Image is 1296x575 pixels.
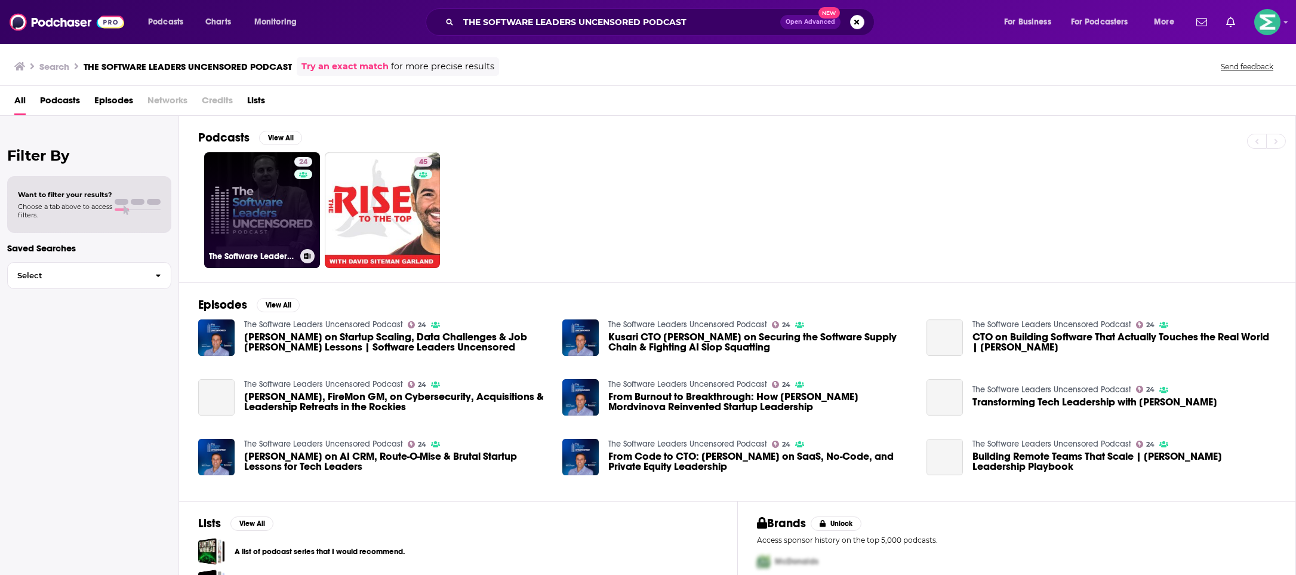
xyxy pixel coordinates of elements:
[1254,9,1280,35] button: Show profile menu
[244,392,548,412] span: [PERSON_NAME], FireMon GM, on Cybersecurity, Acquisitions & Leadership Retreats in the Rockies
[10,11,124,33] img: Podchaser - Follow, Share and Rate Podcasts
[996,13,1066,32] button: open menu
[972,451,1276,472] span: Building Remote Teams That Scale | [PERSON_NAME] Leadership Playbook
[782,442,790,447] span: 24
[437,8,886,36] div: Search podcasts, credits, & more...
[414,157,432,167] a: 45
[972,332,1276,352] a: CTO on Building Software That Actually Touches the Real World | Kumar Srivastava
[608,332,912,352] a: Kusari CTO Michael Lieberman on Securing the Software Supply Chain & Fighting AI Slop Squatting
[1221,12,1240,32] a: Show notifications dropdown
[198,516,273,531] a: ListsView All
[235,545,405,558] a: A list of podcast series that I would recommend.
[1254,9,1280,35] span: Logged in as LKassela
[198,538,225,565] a: A list of podcast series that I would recommend.
[391,60,494,73] span: for more precise results
[972,439,1131,449] a: The Software Leaders Uncensored Podcast
[18,190,112,199] span: Want to filter your results?
[244,332,548,352] a: Jason Tesser on Startup Scaling, Data Challenges & Job Hunt Lessons | Software Leaders Uncensored
[244,451,548,472] a: Rick Schott on AI CRM, Route-O-Mise & Brutal Startup Lessons for Tech Leaders
[757,516,806,531] h2: Brands
[198,297,247,312] h2: Episodes
[408,441,427,448] a: 24
[608,451,912,472] span: From Code to CTO: [PERSON_NAME] on SaaS, No-Code, and Private Equity Leadership
[14,91,26,115] a: All
[782,382,790,388] span: 24
[299,156,307,168] span: 24
[1004,14,1051,30] span: For Business
[419,156,427,168] span: 45
[608,319,767,330] a: The Software Leaders Uncensored Podcast
[608,392,912,412] a: From Burnout to Breakthrough: How Lena Skilarova Mordvinova Reinvented Startup Leadership
[562,379,599,416] img: From Burnout to Breakthrough: How Lena Skilarova Mordvinova Reinvented Startup Leadership
[772,441,791,448] a: 24
[147,91,187,115] span: Networks
[562,319,599,356] img: Kusari CTO Michael Lieberman on Securing the Software Supply Chain & Fighting AI Slop Squatting
[772,321,791,328] a: 24
[244,379,403,389] a: The Software Leaders Uncensored Podcast
[972,397,1217,407] a: Transforming Tech Leadership with John Mann
[1146,387,1155,392] span: 24
[254,14,297,30] span: Monitoring
[1136,386,1155,393] a: 24
[786,19,835,25] span: Open Advanced
[811,516,861,531] button: Unlock
[608,451,912,472] a: From Code to CTO: Jason Gilmore on SaaS, No-Code, and Private Equity Leadership
[1146,442,1155,447] span: 24
[198,516,221,531] h2: Lists
[257,298,300,312] button: View All
[244,451,548,472] span: [PERSON_NAME] on AI CRM, Route-O-Mise & Brutal Startup Lessons for Tech Leaders
[926,379,963,416] a: Transforming Tech Leadership with John Mann
[205,14,231,30] span: Charts
[608,392,912,412] span: From Burnout to Breakthrough: How [PERSON_NAME] Mordvinova Reinvented Startup Leadership
[408,381,427,388] a: 24
[244,332,548,352] span: [PERSON_NAME] on Startup Scaling, Data Challenges & Job [PERSON_NAME] Lessons | Software Leaders ...
[608,332,912,352] span: Kusari CTO [PERSON_NAME] on Securing the Software Supply Chain & Fighting AI Slop Squatting
[1136,441,1155,448] a: 24
[198,297,300,312] a: EpisodesView All
[1063,13,1146,32] button: open menu
[418,442,426,447] span: 24
[94,91,133,115] a: Episodes
[408,321,427,328] a: 24
[301,60,389,73] a: Try an exact match
[972,397,1217,407] span: Transforming Tech Leadership with [PERSON_NAME]
[244,439,403,449] a: The Software Leaders Uncensored Podcast
[972,385,1131,395] a: The Software Leaders Uncensored Podcast
[775,556,818,567] span: McDonalds
[39,61,69,72] h3: Search
[972,332,1276,352] span: CTO on Building Software That Actually Touches the Real World | [PERSON_NAME]
[18,202,112,219] span: Choose a tab above to access filters.
[972,319,1131,330] a: The Software Leaders Uncensored Podcast
[294,157,312,167] a: 24
[244,392,548,412] a: Justin Stouder, FireMon GM, on Cybersecurity, Acquisitions & Leadership Retreats in the Rockies
[7,242,171,254] p: Saved Searches
[198,13,238,32] a: Charts
[418,322,426,328] span: 24
[198,319,235,356] img: Jason Tesser on Startup Scaling, Data Challenges & Job Hunt Lessons | Software Leaders Uncensored
[140,13,199,32] button: open menu
[608,439,767,449] a: The Software Leaders Uncensored Podcast
[1154,14,1174,30] span: More
[247,91,265,115] a: Lists
[198,439,235,475] img: Rick Schott on AI CRM, Route-O-Mise & Brutal Startup Lessons for Tech Leaders
[562,439,599,475] img: From Code to CTO: Jason Gilmore on SaaS, No-Code, and Private Equity Leadership
[1254,9,1280,35] img: User Profile
[782,322,790,328] span: 24
[752,549,775,574] img: First Pro Logo
[458,13,780,32] input: Search podcasts, credits, & more...
[972,451,1276,472] a: Building Remote Teams That Scale | Jim Olsen’s Leadership Playbook
[209,251,295,262] h3: The Software Leaders Uncensored Podcast
[1146,322,1155,328] span: 24
[244,319,403,330] a: The Software Leaders Uncensored Podcast
[40,91,80,115] a: Podcasts
[198,379,235,416] a: Justin Stouder, FireMon GM, on Cybersecurity, Acquisitions & Leadership Retreats in the Rockies
[148,14,183,30] span: Podcasts
[818,7,840,19] span: New
[204,152,320,268] a: 24The Software Leaders Uncensored Podcast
